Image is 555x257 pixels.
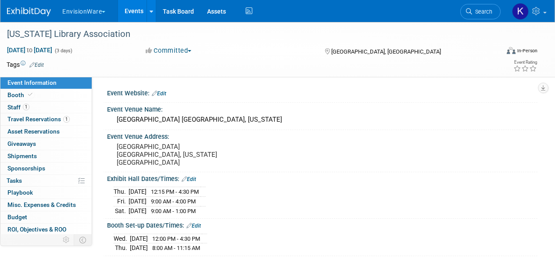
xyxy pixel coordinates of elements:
span: to [25,47,34,54]
td: [DATE] [129,197,147,206]
td: Thu. [114,243,130,253]
a: Search [460,4,501,19]
td: [DATE] [129,206,147,215]
span: [GEOGRAPHIC_DATA], [GEOGRAPHIC_DATA] [331,48,441,55]
i: Booth reservation complete [28,92,32,97]
span: ROI, Objectives & ROO [7,226,66,233]
span: Travel Reservations [7,116,70,123]
div: Event Venue Name: [107,103,537,114]
span: 9:00 AM - 1:00 PM [151,208,196,214]
span: Sponsorships [7,165,45,172]
span: 9:00 AM - 4:00 PM [151,198,196,205]
span: 8:00 AM - 11:15 AM [152,245,200,251]
a: Misc. Expenses & Credits [0,199,92,211]
a: Edit [29,62,44,68]
pre: [GEOGRAPHIC_DATA] [GEOGRAPHIC_DATA], [US_STATE] [GEOGRAPHIC_DATA] [117,143,277,167]
a: Asset Reservations [0,126,92,138]
span: Search [472,8,492,15]
td: Personalize Event Tab Strip [59,234,74,246]
span: 1 [23,104,29,110]
div: In-Person [517,47,537,54]
a: Giveaways [0,138,92,150]
a: Shipments [0,150,92,162]
div: Booth Set-up Dates/Times: [107,219,537,230]
span: Event Information [7,79,57,86]
a: Edit [182,176,196,182]
a: Staff1 [0,101,92,113]
a: Event Information [0,77,92,89]
span: Playbook [7,189,33,196]
span: Staff [7,104,29,111]
a: Sponsorships [0,163,92,174]
a: Edit [152,90,166,97]
div: Event Website: [107,87,537,98]
div: Event Format [460,46,537,59]
span: Budget [7,214,27,221]
span: 1 [63,116,70,123]
span: 12:00 PM - 4:30 PM [152,235,200,242]
span: [DATE] [DATE] [7,46,53,54]
td: Fri. [114,197,129,206]
div: Exhibit Hall Dates/Times: [107,172,537,184]
span: Tasks [7,177,22,184]
td: Wed. [114,234,130,243]
td: Tags [7,60,44,69]
td: Thu. [114,187,129,197]
span: Asset Reservations [7,128,60,135]
span: Shipments [7,152,37,159]
td: [DATE] [129,187,147,197]
td: Sat. [114,206,129,215]
a: ROI, Objectives & ROO [0,224,92,235]
a: Booth [0,89,92,101]
a: Budget [0,211,92,223]
img: Format-Inperson.png [507,47,516,54]
div: [US_STATE] Library Association [4,26,492,42]
span: Misc. Expenses & Credits [7,201,76,208]
div: Event Venue Address: [107,130,537,141]
img: ExhibitDay [7,7,51,16]
span: Giveaways [7,140,36,147]
a: Travel Reservations1 [0,113,92,125]
img: Kathryn Spier-Miller [512,3,529,20]
div: Event Rating [513,60,537,65]
td: [DATE] [130,234,148,243]
td: [DATE] [130,243,148,253]
a: Playbook [0,187,92,199]
div: [GEOGRAPHIC_DATA] [GEOGRAPHIC_DATA], [US_STATE] [114,113,531,127]
span: (3 days) [54,48,72,54]
td: Toggle Event Tabs [74,234,92,246]
a: Edit [186,223,201,229]
a: Tasks [0,175,92,187]
span: Booth [7,91,34,98]
button: Committed [143,46,195,55]
span: 12:15 PM - 4:30 PM [151,188,199,195]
